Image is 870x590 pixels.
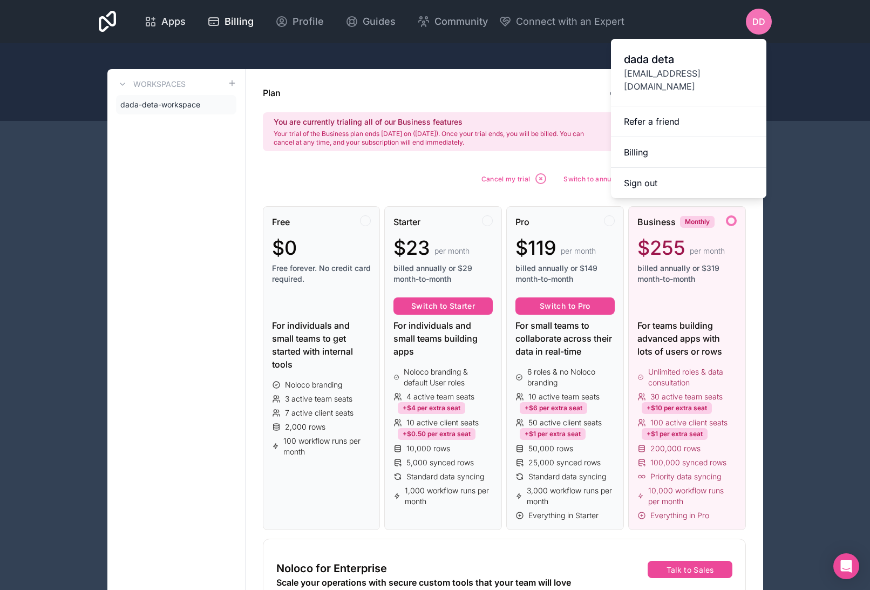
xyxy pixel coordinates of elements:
[199,10,262,33] a: Billing
[648,561,732,578] button: Talk to Sales
[642,428,708,440] div: +$1 per extra seat
[393,319,493,358] div: For individuals and small teams building apps
[285,379,342,390] span: Noloco branding
[434,246,470,256] span: per month
[528,457,601,468] span: 25,000 synced rows
[527,485,615,507] span: 3,000 workflow runs per month
[274,130,606,147] p: Your trial of the Business plan ends [DATE] on ([DATE]). Once your trial ends, you will be billed...
[516,14,624,29] span: Connect with an Expert
[499,14,624,29] button: Connect with an Expert
[624,67,753,93] span: [EMAIL_ADDRESS][DOMAIN_NAME]
[274,117,606,127] h2: You are currently trialing all of our Business features
[650,510,709,521] span: Everything in Pro
[560,168,653,189] button: Switch to annual plan
[363,14,396,29] span: Guides
[393,297,493,315] button: Switch to Starter
[481,175,531,183] span: Cancel my trial
[515,263,615,284] span: billed annually or $149 month-to-month
[611,106,766,137] a: Refer a friend
[650,443,701,454] span: 200,000 rows
[650,471,721,482] span: Priority data syncing
[406,471,484,482] span: Standard data syncing
[680,216,715,228] div: Monthly
[527,367,615,388] span: 6 roles & no Noloco branding
[406,457,474,468] span: 5,000 synced rows
[833,553,859,579] div: Open Intercom Messenger
[690,246,725,256] span: per month
[515,319,615,358] div: For small teams to collaborate across their data in real-time
[624,52,753,67] span: dada deta
[610,88,694,97] a: dada-deta-workspace
[393,263,493,284] span: billed annually or $29 month-to-month
[528,510,599,521] span: Everything in Starter
[276,561,387,576] span: Noloco for Enterprise
[478,168,552,189] button: Cancel my trial
[404,367,493,388] span: Noloco branding & default User roles
[515,237,556,259] span: $119
[648,485,736,507] span: 10,000 workflow runs per month
[267,10,332,33] a: Profile
[272,263,371,284] span: Free forever. No credit card required.
[528,417,602,428] span: 50 active client seats
[272,237,297,259] span: $0
[337,10,404,33] a: Guides
[752,15,765,28] span: dd
[120,99,200,110] span: dada-deta-workspace
[409,10,497,33] a: Community
[398,428,475,440] div: +$0.50 per extra seat
[520,428,586,440] div: +$1 per extra seat
[283,436,371,457] span: 100 workflow runs per month
[642,402,712,414] div: +$10 per extra seat
[406,391,474,402] span: 4 active team seats
[561,246,596,256] span: per month
[648,367,737,388] span: Unlimited roles & data consultation
[133,79,186,90] h3: Workspaces
[528,471,606,482] span: Standard data syncing
[272,215,290,228] span: Free
[637,319,737,358] div: For teams building advanced apps with lots of users or rows
[650,391,723,402] span: 30 active team seats
[135,10,194,33] a: Apps
[393,215,420,228] span: Starter
[611,168,766,198] button: Sign out
[285,394,352,404] span: 3 active team seats
[637,237,685,259] span: $255
[293,14,324,29] span: Profile
[116,95,236,114] a: dada-deta-workspace
[161,14,186,29] span: Apps
[515,297,615,315] button: Switch to Pro
[520,402,587,414] div: +$6 per extra seat
[263,86,281,99] h1: Plan
[285,422,325,432] span: 2,000 rows
[515,215,529,228] span: Pro
[434,14,488,29] span: Community
[611,137,766,168] a: Billing
[650,457,726,468] span: 100,000 synced rows
[637,215,676,228] span: Business
[528,391,600,402] span: 10 active team seats
[116,78,186,91] a: Workspaces
[398,402,465,414] div: +$4 per extra seat
[285,408,354,418] span: 7 active client seats
[563,175,632,183] span: Switch to annual plan
[225,14,254,29] span: Billing
[650,417,728,428] span: 100 active client seats
[405,485,493,507] span: 1,000 workflow runs per month
[406,443,450,454] span: 10,000 rows
[276,576,580,589] div: Scale your operations with secure custom tools that your team will love
[272,319,371,371] div: For individuals and small teams to get started with internal tools
[406,417,479,428] span: 10 active client seats
[393,237,430,259] span: $23
[528,443,573,454] span: 50,000 rows
[637,263,737,284] span: billed annually or $319 month-to-month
